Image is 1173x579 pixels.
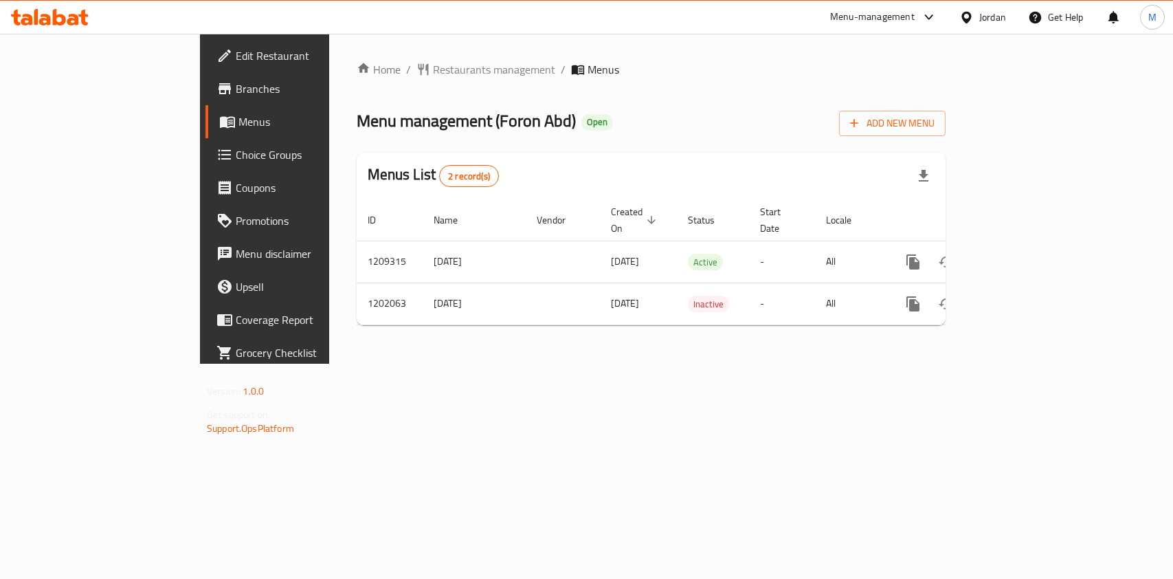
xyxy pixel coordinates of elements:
[236,212,385,229] span: Promotions
[581,116,613,128] span: Open
[611,252,639,270] span: [DATE]
[205,237,396,270] a: Menu disclaimer
[205,171,396,204] a: Coupons
[850,115,935,132] span: Add New Menu
[357,61,946,78] nav: breadcrumb
[207,419,294,437] a: Support.OpsPlatform
[406,61,411,78] li: /
[886,199,1040,241] th: Actions
[688,212,733,228] span: Status
[205,303,396,336] a: Coverage Report
[205,270,396,303] a: Upsell
[830,9,915,25] div: Menu-management
[357,199,1040,325] table: enhanced table
[433,61,555,78] span: Restaurants management
[440,170,498,183] span: 2 record(s)
[979,10,1006,25] div: Jordan
[611,294,639,312] span: [DATE]
[236,278,385,295] span: Upsell
[243,382,264,400] span: 1.0.0
[1148,10,1157,25] span: M
[688,296,729,312] div: Inactive
[611,204,660,237] span: Created On
[434,212,476,228] span: Name
[688,254,723,270] span: Active
[815,241,886,283] td: All
[423,241,526,283] td: [DATE]
[368,164,499,187] h2: Menus List
[205,204,396,237] a: Promotions
[581,114,613,131] div: Open
[207,382,241,400] span: Version:
[205,336,396,369] a: Grocery Checklist
[205,39,396,72] a: Edit Restaurant
[749,283,815,325] td: -
[826,212,869,228] span: Locale
[839,111,946,136] button: Add New Menu
[897,245,930,278] button: more
[236,80,385,97] span: Branches
[749,241,815,283] td: -
[416,61,555,78] a: Restaurants management
[236,146,385,163] span: Choice Groups
[561,61,566,78] li: /
[205,72,396,105] a: Branches
[423,283,526,325] td: [DATE]
[815,283,886,325] td: All
[205,105,396,138] a: Menus
[439,165,499,187] div: Total records count
[236,312,385,328] span: Coverage Report
[357,105,576,136] span: Menu management ( Foron Abd )
[907,160,940,193] div: Export file
[238,113,385,130] span: Menus
[588,61,619,78] span: Menus
[760,204,798,237] span: Start Date
[236,345,385,361] span: Grocery Checklist
[236,47,385,64] span: Edit Restaurant
[207,406,270,424] span: Get support on:
[897,287,930,320] button: more
[368,212,394,228] span: ID
[236,245,385,262] span: Menu disclaimer
[537,212,583,228] span: Vendor
[930,245,963,278] button: Change Status
[236,179,385,196] span: Coupons
[688,296,729,312] span: Inactive
[205,138,396,171] a: Choice Groups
